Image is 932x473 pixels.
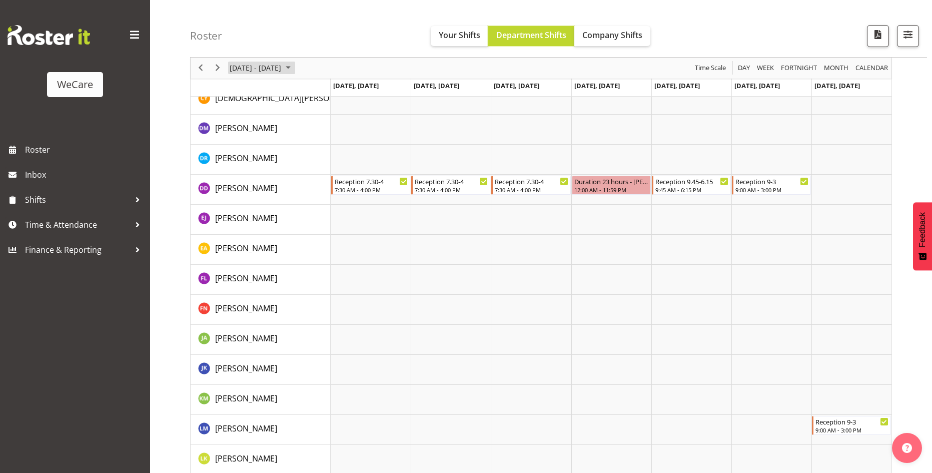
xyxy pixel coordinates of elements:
[854,62,890,75] button: Month
[335,176,408,186] div: Reception 7.30-4
[215,93,364,104] span: [DEMOGRAPHIC_DATA][PERSON_NAME]
[735,176,808,186] div: Reception 9-3
[25,142,145,157] span: Roster
[496,30,566,41] span: Department Shifts
[215,242,277,254] a: [PERSON_NAME]
[192,58,209,79] div: previous period
[215,122,277,134] a: [PERSON_NAME]
[655,176,728,186] div: Reception 9.45-6.15
[854,62,889,75] span: calendar
[574,26,650,46] button: Company Shifts
[215,363,277,374] span: [PERSON_NAME]
[572,176,651,195] div: Demi Dumitrean"s event - Duration 23 hours - Demi Dumitrean Begin From Thursday, October 2, 2025 ...
[215,92,364,104] a: [DEMOGRAPHIC_DATA][PERSON_NAME]
[215,453,277,464] span: [PERSON_NAME]
[815,416,888,426] div: Reception 9-3
[574,81,620,90] span: [DATE], [DATE]
[439,30,480,41] span: Your Shifts
[779,62,819,75] button: Fortnight
[209,58,226,79] div: next period
[215,393,277,404] span: [PERSON_NAME]
[654,81,700,90] span: [DATE], [DATE]
[191,85,331,115] td: Christianna Yu resource
[756,62,775,75] span: Week
[25,167,145,182] span: Inbox
[582,30,642,41] span: Company Shifts
[191,265,331,295] td: Felize Lacson resource
[191,295,331,325] td: Firdous Naqvi resource
[918,212,927,247] span: Feedback
[228,62,295,75] button: September 2025
[488,26,574,46] button: Department Shifts
[694,62,727,75] span: Time Scale
[215,423,277,434] span: [PERSON_NAME]
[655,186,728,194] div: 9:45 AM - 6:15 PM
[226,58,297,79] div: Sep 29 - Oct 05, 2025
[215,212,277,224] a: [PERSON_NAME]
[215,243,277,254] span: [PERSON_NAME]
[822,62,850,75] button: Timeline Month
[25,242,130,257] span: Finance & Reporting
[215,392,277,404] a: [PERSON_NAME]
[491,176,570,195] div: Demi Dumitrean"s event - Reception 7.30-4 Begin From Wednesday, October 1, 2025 at 7:30:00 AM GMT...
[693,62,728,75] button: Time Scale
[191,415,331,445] td: Lainie Montgomery resource
[191,385,331,415] td: Kishendri Moodley resource
[211,62,225,75] button: Next
[812,416,891,435] div: Lainie Montgomery"s event - Reception 9-3 Begin From Sunday, October 5, 2025 at 9:00:00 AM GMT+13...
[814,81,860,90] span: [DATE], [DATE]
[737,62,751,75] span: Day
[823,62,849,75] span: Month
[215,362,277,374] a: [PERSON_NAME]
[215,333,277,344] span: [PERSON_NAME]
[494,81,539,90] span: [DATE], [DATE]
[415,186,488,194] div: 7:30 AM - 4:00 PM
[57,77,93,92] div: WeCare
[815,426,888,434] div: 9:00 AM - 3:00 PM
[734,81,780,90] span: [DATE], [DATE]
[215,182,277,194] a: [PERSON_NAME]
[574,186,648,194] div: 12:00 AM - 11:59 PM
[736,62,752,75] button: Timeline Day
[331,176,410,195] div: Demi Dumitrean"s event - Reception 7.30-4 Begin From Monday, September 29, 2025 at 7:30:00 AM GMT...
[191,325,331,355] td: Jane Arps resource
[414,81,459,90] span: [DATE], [DATE]
[215,303,277,314] span: [PERSON_NAME]
[191,175,331,205] td: Demi Dumitrean resource
[415,176,488,186] div: Reception 7.30-4
[229,62,282,75] span: [DATE] - [DATE]
[652,176,731,195] div: Demi Dumitrean"s event - Reception 9.45-6.15 Begin From Friday, October 3, 2025 at 9:45:00 AM GMT...
[215,422,277,434] a: [PERSON_NAME]
[191,235,331,265] td: Ena Advincula resource
[867,25,889,47] button: Download a PDF of the roster according to the set date range.
[902,443,912,453] img: help-xxl-2.png
[191,145,331,175] td: Deepti Raturi resource
[495,176,568,186] div: Reception 7.30-4
[215,302,277,314] a: [PERSON_NAME]
[191,355,331,385] td: John Ko resource
[431,26,488,46] button: Your Shifts
[780,62,818,75] span: Fortnight
[574,176,648,186] div: Duration 23 hours - [PERSON_NAME]
[215,123,277,134] span: [PERSON_NAME]
[25,217,130,232] span: Time & Attendance
[215,153,277,164] span: [PERSON_NAME]
[215,152,277,164] a: [PERSON_NAME]
[191,205,331,235] td: Ella Jarvis resource
[215,272,277,284] a: [PERSON_NAME]
[25,192,130,207] span: Shifts
[735,186,808,194] div: 9:00 AM - 3:00 PM
[913,202,932,270] button: Feedback - Show survey
[411,176,490,195] div: Demi Dumitrean"s event - Reception 7.30-4 Begin From Tuesday, September 30, 2025 at 7:30:00 AM GM...
[333,81,379,90] span: [DATE], [DATE]
[191,115,331,145] td: Deepti Mahajan resource
[215,332,277,344] a: [PERSON_NAME]
[215,452,277,464] a: [PERSON_NAME]
[215,273,277,284] span: [PERSON_NAME]
[755,62,776,75] button: Timeline Week
[732,176,811,195] div: Demi Dumitrean"s event - Reception 9-3 Begin From Saturday, October 4, 2025 at 9:00:00 AM GMT+13:...
[215,213,277,224] span: [PERSON_NAME]
[215,183,277,194] span: [PERSON_NAME]
[495,186,568,194] div: 7:30 AM - 4:00 PM
[194,62,208,75] button: Previous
